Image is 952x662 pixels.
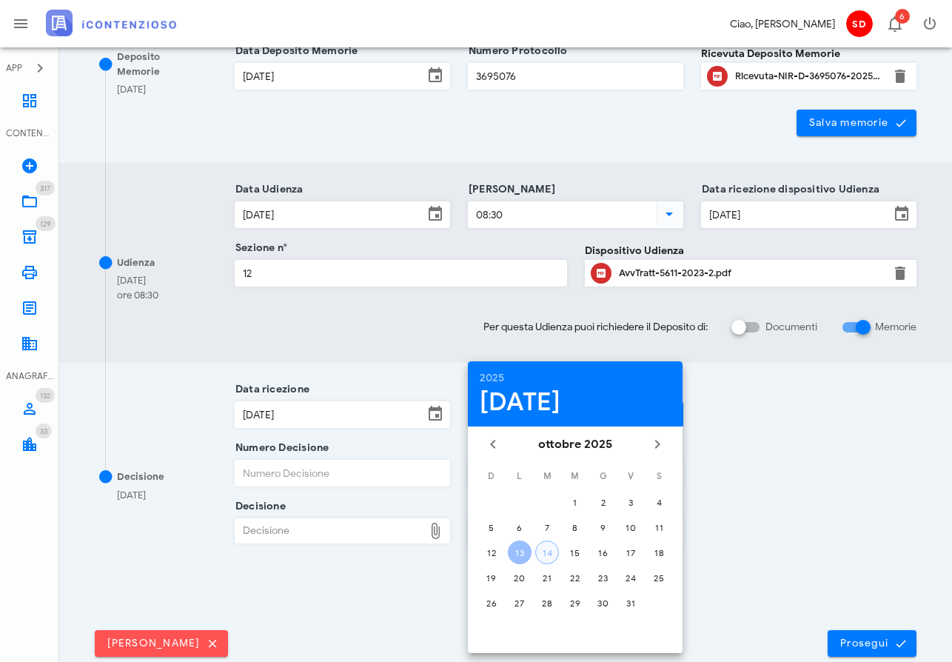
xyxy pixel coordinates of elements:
button: 28 [535,591,559,615]
button: Clicca per aprire un'anteprima del file o scaricarlo [591,263,611,284]
button: 25 [647,566,671,589]
span: Distintivo [895,9,910,24]
div: [DATE] [480,389,671,415]
button: [PERSON_NAME] [95,630,228,657]
button: Clicca per aprire un'anteprima del file o scaricarlo [707,66,728,87]
button: ottobre 2025 [532,429,618,459]
div: 28 [535,598,559,609]
div: 19 [480,572,503,584]
div: Decisione [117,469,164,484]
th: V [618,464,645,489]
th: L [506,464,533,489]
div: 23 [591,572,615,584]
div: Clicca per aprire un'anteprima del file o scaricarlo [735,64,882,88]
div: Ciao, [PERSON_NAME] [730,16,835,32]
div: 15 [563,547,587,558]
span: 33 [40,427,47,436]
div: ore 08:30 [117,288,158,303]
span: Salva memorie [808,116,905,130]
div: 4 [647,497,671,508]
label: Numero Protocollo [464,44,568,58]
button: 15 [563,541,587,564]
button: 27 [508,591,532,615]
button: 2 [591,490,615,514]
span: Distintivo [36,388,55,403]
div: 2 [591,497,615,508]
label: Data Deposito Decisione [464,382,595,397]
span: 129 [40,219,51,229]
div: 10 [619,522,643,533]
button: Elimina [891,264,909,282]
div: 13 [508,547,532,558]
div: CONTENZIOSO [6,127,53,140]
div: 5 [480,522,503,533]
div: 29 [563,598,587,609]
button: Il prossimo mese [644,431,671,458]
div: 7 [535,522,559,533]
div: 9 [591,522,615,533]
div: Deposito Memorie [117,50,195,78]
button: 3 [619,490,643,514]
button: 12 [480,541,503,564]
label: Data ricezione dispositivo Udienza [697,182,879,197]
label: Documenti [765,320,817,335]
div: AvvTratt-5611-2023-2.pdf [619,267,883,279]
button: 24 [619,566,643,589]
label: Decisione [231,499,286,514]
button: Salva memorie [797,110,917,136]
label: Data Udienza [231,182,304,197]
div: Ricevuta-NIR-D-3695076-2025.pdf [735,70,882,82]
div: 11 [647,522,671,533]
span: [PERSON_NAME] [107,637,216,650]
div: 3 [619,497,643,508]
th: M [562,464,589,489]
div: 27 [508,598,532,609]
button: 30 [591,591,615,615]
button: 4 [647,490,671,514]
th: S [646,464,672,489]
div: 1 [563,497,587,508]
label: Data ricezione [231,382,309,397]
input: Ora Udienza [469,202,654,227]
div: 8 [563,522,587,533]
span: Distintivo [36,216,56,231]
label: [PERSON_NAME] [464,182,555,197]
div: 25 [647,572,671,584]
label: Numero Decisione [231,441,329,455]
div: 17 [619,547,643,558]
button: 22 [563,566,587,589]
button: 13 [508,541,532,564]
img: logo-text-2x.png [46,10,176,36]
button: SD [841,6,876,41]
div: 26 [480,598,503,609]
div: 21 [535,572,559,584]
div: 22 [563,572,587,584]
button: Distintivo [876,6,912,41]
div: Clicca per aprire un'anteprima del file o scaricarlo [619,261,883,285]
span: Prosegui [839,637,905,650]
button: 20 [508,566,532,589]
button: 11 [647,515,671,539]
button: 16 [591,541,615,564]
label: Sezione n° [231,241,287,255]
div: [DATE] [117,82,146,97]
div: 14 [536,547,558,558]
button: 21 [535,566,559,589]
div: 31 [619,598,643,609]
span: SD [846,10,873,37]
button: 18 [647,541,671,564]
div: 18 [647,547,671,558]
button: 10 [619,515,643,539]
div: [DATE] [117,273,158,288]
button: 8 [563,515,587,539]
span: [DATE] [117,489,146,501]
button: 1 [563,490,587,514]
button: Elimina [891,67,909,85]
label: Memorie [875,320,916,335]
div: 2025 [480,373,671,384]
button: 23 [591,566,615,589]
button: 7 [535,515,559,539]
div: 6 [508,522,532,533]
span: 132 [40,391,50,401]
div: 30 [591,598,615,609]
